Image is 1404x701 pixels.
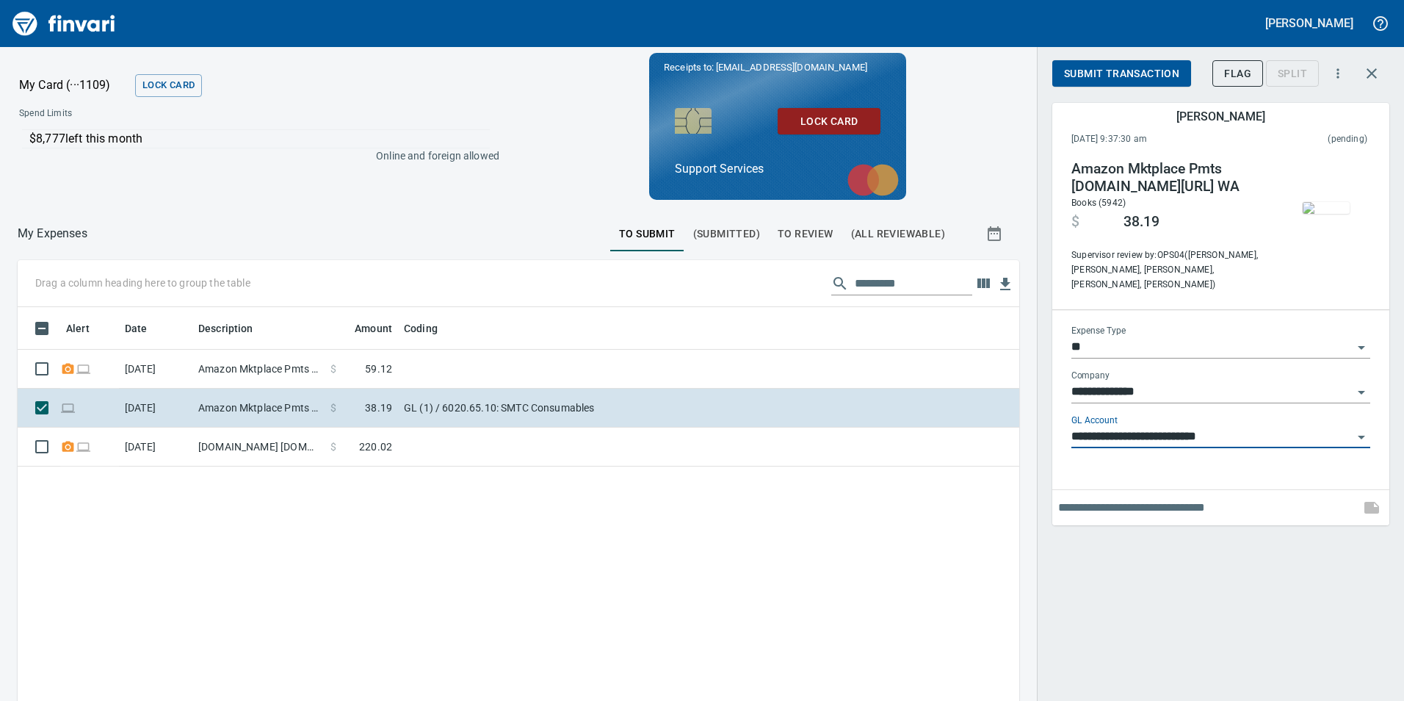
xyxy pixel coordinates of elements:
p: My Card (···1109) [19,76,129,94]
span: Amount [336,320,392,337]
td: [DOMAIN_NAME] [DOMAIN_NAME][URL] WA [192,428,325,467]
button: Open [1351,337,1372,358]
button: Close transaction [1354,56,1389,91]
label: Expense Type [1071,326,1126,335]
button: [PERSON_NAME] [1262,12,1357,35]
p: Support Services [675,160,880,178]
p: $8,777 left this month [29,130,490,148]
img: receipts%2Ftapani%2F2025-09-17%2FhHr4pQ9rZQXg0bIVbTbB0Wu9arr1__UQySYl8e9GXVHikzjpEf_1.jpg [1303,202,1350,214]
button: More [1322,57,1354,90]
span: $ [1071,213,1079,231]
span: Spend Limits [19,107,284,121]
span: Alert [66,320,109,337]
span: Online transaction [76,442,91,451]
span: Coding [404,320,438,337]
span: [EMAIL_ADDRESS][DOMAIN_NAME] [714,60,869,74]
button: Lock Card [135,74,202,97]
span: (All Reviewable) [851,225,945,243]
p: Drag a column heading here to group the table [35,276,250,290]
p: Receipts to: [664,60,891,75]
span: Online transaction [60,403,76,412]
button: Open [1351,382,1372,403]
button: Choose columns to display [972,273,994,295]
td: Amazon Mktplace Pmts [DOMAIN_NAME][URL] WA [192,389,325,428]
label: GL Account [1071,416,1118,425]
img: mastercard.svg [840,157,906,204]
span: $ [330,362,336,376]
span: Supervisor review by: OPS04 ([PERSON_NAME], [PERSON_NAME], [PERSON_NAME], [PERSON_NAME], [PERSON_... [1071,248,1271,292]
div: Transaction still pending, cannot split yet. It usually takes 2-3 days for a merchant to settle a... [1266,66,1319,79]
h4: Amazon Mktplace Pmts [DOMAIN_NAME][URL] WA [1071,160,1271,195]
span: [DATE] 9:37:30 am [1071,132,1237,147]
span: Date [125,320,148,337]
td: Amazon Mktplace Pmts [DOMAIN_NAME][URL] WA [192,350,325,389]
span: This charge has not been settled by the merchant yet. This usually takes a couple of days but in ... [1237,132,1367,147]
p: Online and foreign allowed [7,148,499,163]
span: Description [198,320,272,337]
span: Description [198,320,253,337]
h5: [PERSON_NAME] [1265,15,1353,31]
img: Finvari [9,6,119,41]
span: Lock Card [789,112,869,131]
span: Alert [66,320,90,337]
button: Lock Card [778,108,880,135]
span: Flag [1224,65,1251,83]
td: GL (1) / 6020.65.10: SMTC Consumables [398,389,765,428]
button: Open [1351,427,1372,447]
span: 59.12 [365,362,392,376]
span: 38.19 [365,400,392,415]
span: $ [330,439,336,454]
span: 38.19 [1123,213,1159,231]
span: To Review [778,225,833,243]
span: Books (5942) [1071,198,1126,208]
span: Coding [404,320,457,337]
span: Date [125,320,167,337]
p: My Expenses [18,225,87,242]
h5: [PERSON_NAME] [1176,109,1264,124]
span: $ [330,400,336,415]
span: Submit Transaction [1064,65,1179,83]
span: This records your note into the expense [1354,490,1389,525]
nav: breadcrumb [18,225,87,242]
button: Download Table [994,273,1016,295]
button: Submit Transaction [1052,60,1191,87]
span: Online transaction [76,364,91,373]
span: Lock Card [142,77,195,94]
td: [DATE] [119,428,192,467]
span: To Submit [619,225,676,243]
button: Flag [1212,60,1263,87]
span: Receipt Required [60,364,76,373]
label: Company [1071,371,1110,380]
span: 220.02 [359,439,392,454]
span: (Submitted) [693,225,760,243]
td: [DATE] [119,350,192,389]
span: Amount [355,320,392,337]
td: [DATE] [119,389,192,428]
span: Receipt Required [60,442,76,451]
